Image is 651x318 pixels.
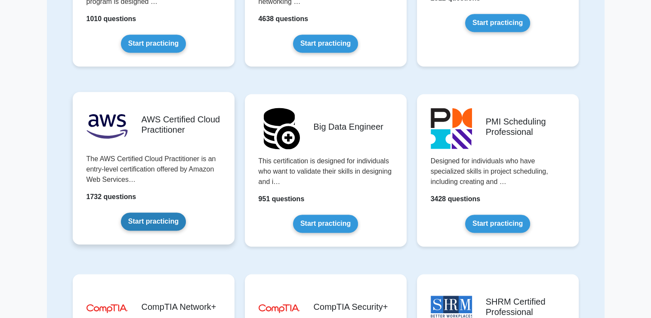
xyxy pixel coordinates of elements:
a: Start practicing [121,34,186,53]
a: Start practicing [121,212,186,231]
a: Start practicing [293,34,358,53]
a: Start practicing [465,14,530,32]
a: Start practicing [293,215,358,233]
a: Start practicing [465,215,530,233]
